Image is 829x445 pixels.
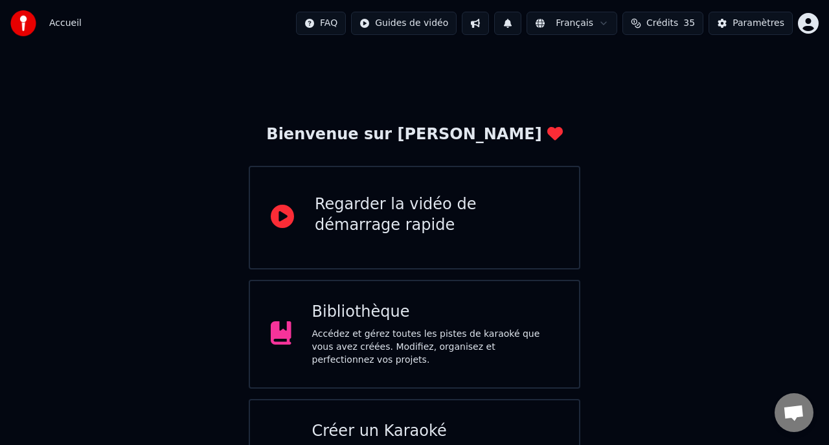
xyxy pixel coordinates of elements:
[683,17,695,30] span: 35
[49,17,82,30] span: Accueil
[312,302,559,323] div: Bibliothèque
[296,12,346,35] button: FAQ
[312,328,559,367] div: Accédez et gérez toutes les pistes de karaoké que vous avez créées. Modifiez, organisez et perfec...
[266,124,562,145] div: Bienvenue sur [PERSON_NAME]
[622,12,703,35] button: Crédits35
[10,10,36,36] img: youka
[312,421,559,442] div: Créer un Karaoké
[775,393,813,432] a: Ouvrir le chat
[49,17,82,30] nav: breadcrumb
[315,194,558,236] div: Regarder la vidéo de démarrage rapide
[732,17,784,30] div: Paramètres
[709,12,793,35] button: Paramètres
[646,17,678,30] span: Crédits
[351,12,457,35] button: Guides de vidéo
